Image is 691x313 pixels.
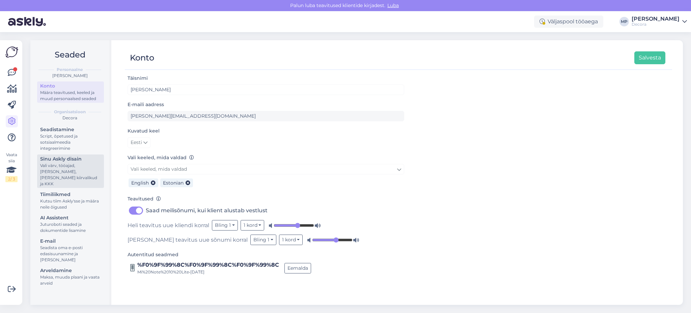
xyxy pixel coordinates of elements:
button: 1 kord [241,220,265,231]
button: Eemalda [284,263,311,273]
b: Personaalne [57,67,83,73]
div: Konto [40,82,101,90]
a: E-mailSeadista oma e-posti edasisuunamine ja [PERSON_NAME] [37,237,104,264]
div: %F0%9F%99%8C%F0%9F%99%8C%F0%9F%99%8C [137,261,279,269]
div: Väljaspool tööaega [534,16,603,28]
div: E-mail [40,238,101,245]
span: Estonian [163,180,184,186]
div: Script, õpetused ja sotsiaalmeedia integreerimine [40,133,101,151]
div: [PERSON_NAME] [36,73,104,79]
label: E-maili aadress [128,101,164,108]
label: Autentitud seadmed [128,251,178,258]
div: [PERSON_NAME] [632,16,680,22]
div: [PERSON_NAME] teavitus uue sõnumi korral [128,235,404,245]
input: Sisesta nimi [128,85,404,95]
a: SeadistamineScript, õpetused ja sotsiaalmeedia integreerimine [37,125,104,152]
a: ArveldamineMaksa, muuda plaani ja vaata arveid [37,266,104,287]
a: KontoMäära teavitused, keeled ja muud personaalsed seaded [37,81,104,103]
div: Määra teavitused, keeled ja muud personaalsed seaded [40,90,101,102]
label: Vali keeled, mida valdad [128,154,194,161]
a: AI AssistentJuturoboti seaded ja dokumentide lisamine [37,213,104,235]
input: Sisesta e-maili aadress [128,111,404,121]
span: Vali keeled, mida valdad [131,166,187,172]
div: Decora [36,115,104,121]
div: Vali värv, tööajad, [PERSON_NAME], [PERSON_NAME] kiirvalikud ja KKK [40,163,101,187]
a: [PERSON_NAME]Decora [632,16,687,27]
span: Eesti [131,139,142,146]
label: Täisnimi [128,75,148,82]
a: TiimiliikmedKutsu tiim Askly'sse ja määra neile õigused [37,190,104,211]
button: Salvesta [634,51,665,64]
a: Sinu Askly disainVali värv, tööajad, [PERSON_NAME], [PERSON_NAME] kiirvalikud ja KKK [37,154,104,188]
div: Kutsu tiim Askly'sse ja määra neile õigused [40,198,101,210]
span: English [131,180,149,186]
div: Arveldamine [40,267,101,274]
div: Vaata siia [5,152,18,182]
div: Seadista oma e-posti edasisuunamine ja [PERSON_NAME] [40,245,101,263]
div: Decora [632,22,680,27]
label: Saad meilisõnumi, kui klient alustab vestlust [146,205,268,216]
button: 1 kord [279,235,303,245]
b: Organisatsioon [54,109,86,115]
label: Kuvatud keel [128,127,160,135]
div: MP [619,17,629,26]
a: Eesti [128,137,150,148]
label: Teavitused [128,195,161,202]
div: Seadistamine [40,126,101,133]
div: Mi%20Note%2010%20Lite • [DATE] [137,269,279,275]
img: Askly Logo [5,46,18,58]
span: Luba [385,2,401,8]
div: Sinu Askly disain [40,155,101,163]
div: Tiimiliikmed [40,191,101,198]
button: Bling 1 [212,220,238,231]
div: Maksa, muuda plaani ja vaata arveid [40,274,101,286]
div: Konto [130,51,154,64]
button: Bling 1 [250,235,276,245]
div: AI Assistent [40,214,101,221]
a: Vali keeled, mida valdad [128,164,404,174]
div: 2 / 3 [5,176,18,182]
h2: Seaded [36,48,104,61]
div: Juturoboti seaded ja dokumentide lisamine [40,221,101,234]
div: Heli teavitus uue kliendi korral [128,220,404,231]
